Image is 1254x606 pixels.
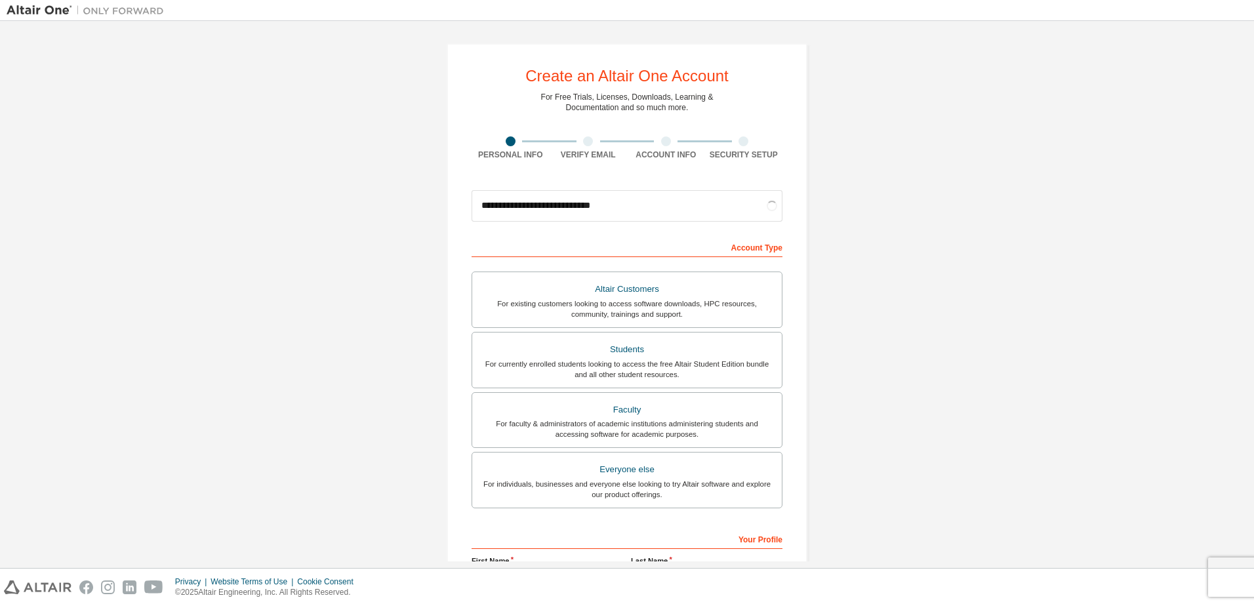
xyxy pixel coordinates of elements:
[480,418,774,439] div: For faculty & administrators of academic institutions administering students and accessing softwa...
[79,580,93,594] img: facebook.svg
[550,150,628,160] div: Verify Email
[472,555,623,566] label: First Name
[627,150,705,160] div: Account Info
[705,150,783,160] div: Security Setup
[480,460,774,479] div: Everyone else
[211,576,297,587] div: Website Terms of Use
[7,4,171,17] img: Altair One
[175,587,361,598] p: © 2025 Altair Engineering, Inc. All Rights Reserved.
[4,580,71,594] img: altair_logo.svg
[297,576,361,587] div: Cookie Consent
[480,280,774,298] div: Altair Customers
[480,359,774,380] div: For currently enrolled students looking to access the free Altair Student Edition bundle and all ...
[480,401,774,419] div: Faculty
[472,236,782,257] div: Account Type
[472,150,550,160] div: Personal Info
[480,479,774,500] div: For individuals, businesses and everyone else looking to try Altair software and explore our prod...
[123,580,136,594] img: linkedin.svg
[480,298,774,319] div: For existing customers looking to access software downloads, HPC resources, community, trainings ...
[541,92,714,113] div: For Free Trials, Licenses, Downloads, Learning & Documentation and so much more.
[525,68,729,84] div: Create an Altair One Account
[472,528,782,549] div: Your Profile
[480,340,774,359] div: Students
[144,580,163,594] img: youtube.svg
[175,576,211,587] div: Privacy
[631,555,782,566] label: Last Name
[101,580,115,594] img: instagram.svg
